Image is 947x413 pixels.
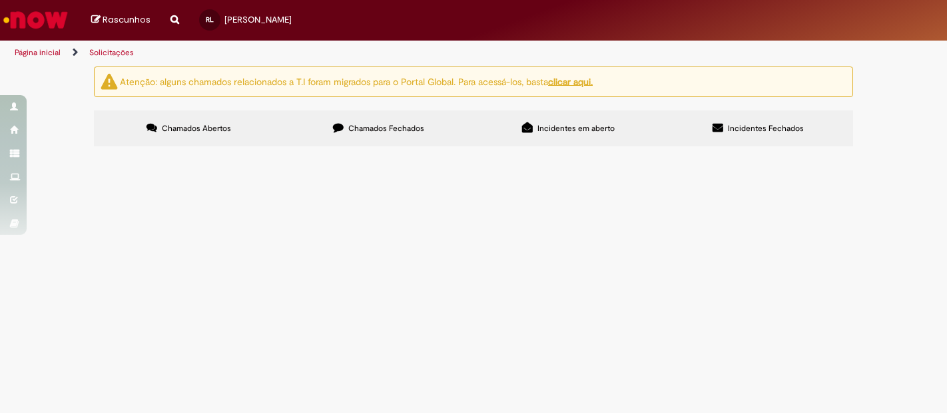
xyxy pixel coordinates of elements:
[728,123,804,134] span: Incidentes Fechados
[10,41,621,65] ul: Trilhas de página
[1,7,70,33] img: ServiceNow
[537,123,615,134] span: Incidentes em aberto
[162,123,231,134] span: Chamados Abertos
[206,15,214,24] span: RL
[348,123,424,134] span: Chamados Fechados
[548,75,593,87] a: clicar aqui.
[15,47,61,58] a: Página inicial
[89,47,134,58] a: Solicitações
[224,14,292,25] span: [PERSON_NAME]
[91,14,151,27] a: Rascunhos
[120,75,593,87] ng-bind-html: Atenção: alguns chamados relacionados a T.I foram migrados para o Portal Global. Para acessá-los,...
[103,13,151,26] span: Rascunhos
